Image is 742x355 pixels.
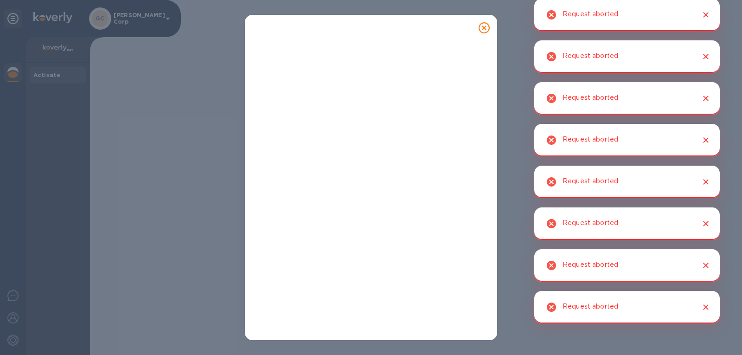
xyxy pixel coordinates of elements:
[700,259,712,271] button: Close
[700,218,712,230] button: Close
[700,92,712,104] button: Close
[563,48,618,65] div: Request aborted
[563,173,618,191] div: Request aborted
[563,215,618,232] div: Request aborted
[700,176,712,188] button: Close
[563,90,618,107] div: Request aborted
[563,6,618,24] div: Request aborted
[700,301,712,313] button: Close
[700,9,712,21] button: Close
[563,131,618,149] div: Request aborted
[700,134,712,146] button: Close
[563,298,618,316] div: Request aborted
[563,257,618,274] div: Request aborted
[700,51,712,63] button: Close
